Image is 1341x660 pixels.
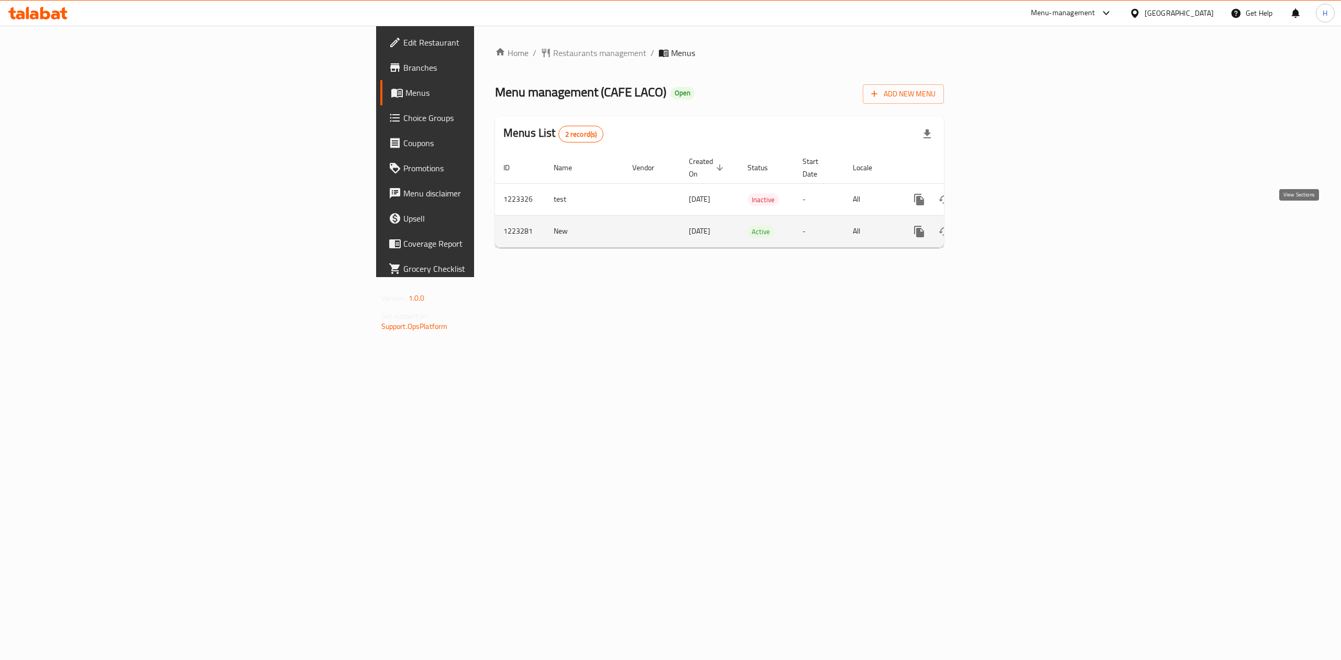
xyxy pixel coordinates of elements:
div: Total records count [558,126,604,142]
a: Upsell [380,206,600,231]
span: Coupons [403,137,592,149]
span: Created On [689,155,727,180]
a: Coverage Report [380,231,600,256]
th: Actions [898,152,1016,184]
span: Name [554,161,586,174]
a: Choice Groups [380,105,600,130]
button: more [907,219,932,244]
span: 2 record(s) [559,129,603,139]
a: Coupons [380,130,600,156]
span: Choice Groups [403,112,592,124]
button: Change Status [932,219,957,244]
a: Promotions [380,156,600,181]
span: Get support on: [381,309,430,323]
a: Menu disclaimer [380,181,600,206]
span: Menus [671,47,695,59]
h2: Menus List [503,125,603,142]
span: Add New Menu [871,87,936,101]
div: Active [748,225,774,238]
div: Menu-management [1031,7,1095,19]
span: Open [670,89,695,97]
span: Start Date [803,155,832,180]
button: Change Status [932,187,957,212]
span: Promotions [403,162,592,174]
span: Menu disclaimer [403,187,592,200]
nav: breadcrumb [495,47,944,59]
span: Locale [853,161,886,174]
span: Version: [381,291,407,305]
span: Menus [405,86,592,99]
div: Export file [915,122,940,147]
span: Grocery Checklist [403,262,592,275]
span: ID [503,161,523,174]
span: Edit Restaurant [403,36,592,49]
span: Inactive [748,194,779,206]
span: Status [748,161,782,174]
span: [DATE] [689,192,710,206]
span: Active [748,226,774,238]
a: Support.OpsPlatform [381,320,448,333]
td: All [844,183,898,215]
button: Add New Menu [863,84,944,104]
span: Vendor [632,161,668,174]
td: - [794,183,844,215]
span: Branches [403,61,592,74]
span: H [1323,7,1327,19]
span: Upsell [403,212,592,225]
a: Branches [380,55,600,80]
span: 1.0.0 [409,291,425,305]
a: Menus [380,80,600,105]
td: - [794,215,844,247]
div: Open [670,87,695,100]
div: [GEOGRAPHIC_DATA] [1145,7,1214,19]
a: Edit Restaurant [380,30,600,55]
div: Inactive [748,193,779,206]
td: All [844,215,898,247]
span: Coverage Report [403,237,592,250]
table: enhanced table [495,152,1016,248]
span: [DATE] [689,224,710,238]
a: Grocery Checklist [380,256,600,281]
li: / [651,47,654,59]
button: more [907,187,932,212]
